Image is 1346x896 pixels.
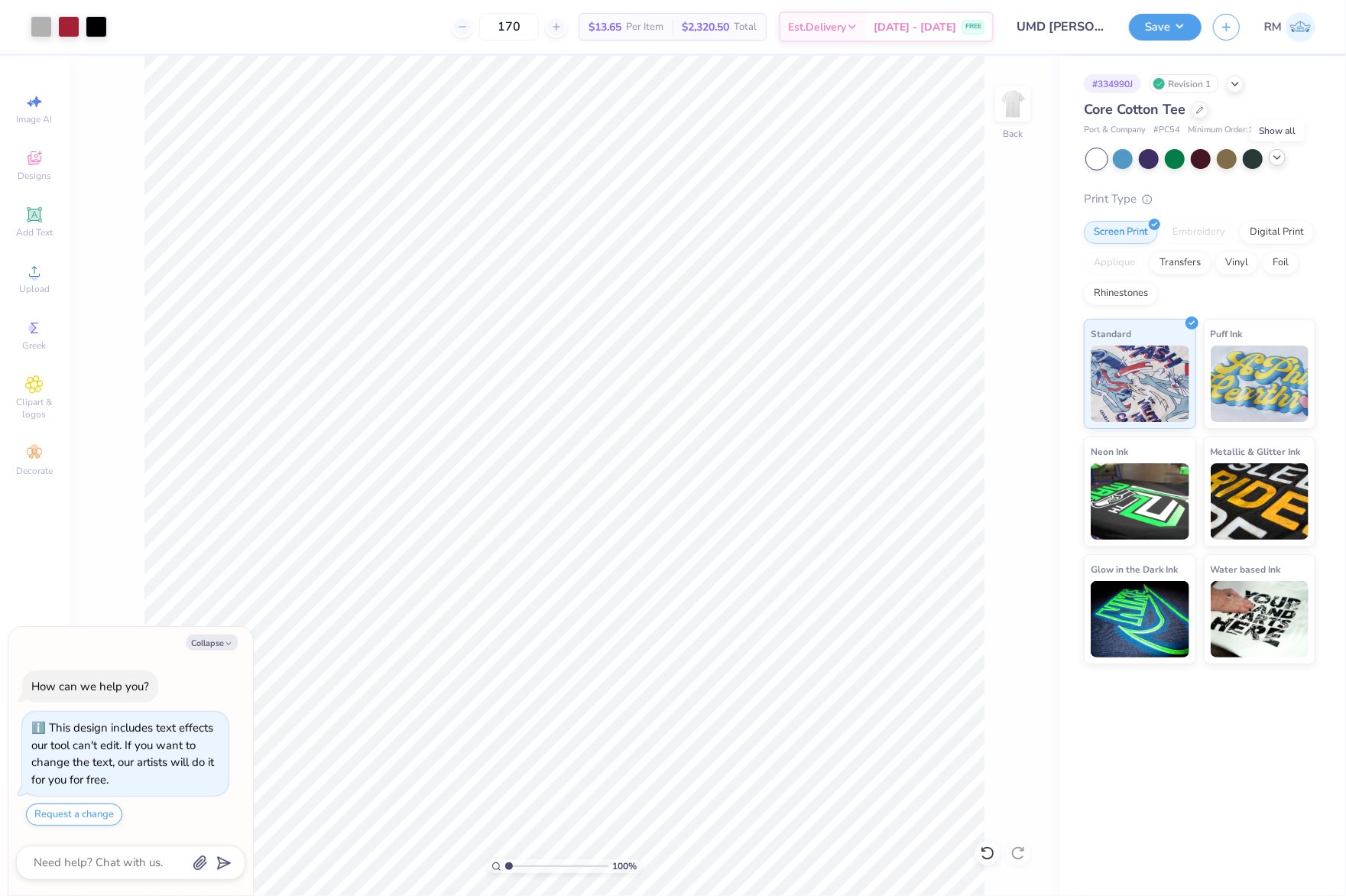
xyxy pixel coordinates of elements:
[16,465,53,477] span: Decorate
[23,339,47,352] span: Greek
[682,19,729,35] span: $2,320.50
[19,283,50,295] span: Upload
[1084,252,1145,274] div: Applique
[1003,127,1023,141] div: Back
[1153,124,1180,137] span: # PC54
[17,113,53,125] span: Image AI
[1264,12,1315,42] a: RM
[626,19,663,35] span: Per Item
[186,635,238,651] button: Collapse
[965,21,981,32] span: FREE
[31,679,149,694] div: How can we help you?
[1149,74,1219,93] div: Revision 1
[1211,463,1309,540] img: Metallic & Glitter Ink
[1084,282,1158,305] div: Rhinestones
[1240,221,1314,244] div: Digital Print
[26,803,122,826] button: Request a change
[1211,326,1243,342] span: Puff Ink
[1084,221,1158,244] div: Screen Print
[479,13,539,41] input: – –
[788,19,846,35] span: Est. Delivery
[1084,100,1185,118] span: Core Cotton Tee
[1150,252,1211,274] div: Transfers
[1091,326,1131,342] span: Standard
[1286,12,1315,42] img: Ronald Manipon
[1263,252,1299,274] div: Foil
[1091,561,1178,577] span: Glow in the Dark Ink
[612,859,637,873] span: 100 %
[1211,561,1281,577] span: Water based Ink
[31,720,214,787] div: This design includes text effects our tool can't edit. If you want to change the text, our artist...
[1084,124,1146,137] span: Port & Company
[1091,463,1189,540] img: Neon Ink
[1211,443,1301,459] span: Metallic & Glitter Ink
[1084,74,1141,93] div: # 334990J
[734,19,757,35] span: Total
[874,19,956,35] span: [DATE] - [DATE]
[1091,346,1189,422] img: Standard
[1188,124,1264,137] span: Minimum Order: 12 +
[997,89,1028,119] img: Back
[1251,120,1305,141] div: Show all
[1084,190,1315,208] div: Print Type
[589,19,621,35] span: $13.65
[1091,581,1189,657] img: Glow in the Dark Ink
[16,226,53,239] span: Add Text
[1129,14,1202,41] button: Save
[8,396,61,420] span: Clipart & logos
[1005,11,1117,42] input: Untitled Design
[1215,252,1258,274] div: Vinyl
[1163,221,1235,244] div: Embroidery
[18,170,51,182] span: Designs
[1091,443,1128,459] span: Neon Ink
[1264,18,1282,36] span: RM
[1211,581,1309,657] img: Water based Ink
[1211,346,1309,422] img: Puff Ink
